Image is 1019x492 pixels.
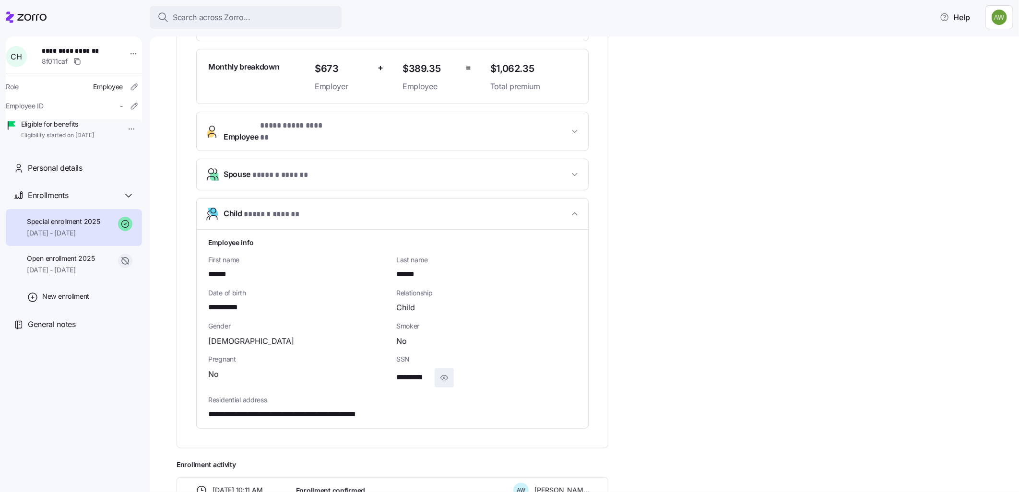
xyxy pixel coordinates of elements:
span: Employee [403,81,458,93]
span: Role [6,82,19,92]
span: Child [396,302,415,314]
span: $389.35 [403,61,458,77]
span: C H [11,53,22,60]
span: Employee ID [6,101,44,111]
span: Enrollments [28,189,68,201]
span: Help [940,12,970,23]
span: Residential address [208,395,577,405]
span: = [465,61,471,75]
span: 8f011caf [42,57,68,66]
span: Employee [224,120,329,143]
span: Smoker [396,321,577,331]
span: Personal details [28,162,83,174]
span: No [208,368,219,380]
button: Search across Zorro... [150,6,342,29]
span: Enrollment activity [177,460,608,469]
span: Monthly breakdown [208,61,280,73]
span: Search across Zorro... [173,12,250,23]
span: Open enrollment 2025 [27,254,95,263]
h1: Employee info [208,237,577,247]
span: [DATE] - [DATE] [27,265,95,275]
span: Last name [396,255,577,265]
button: Help [932,8,978,27]
span: Pregnant [208,354,389,364]
span: Eligibility started on [DATE] [21,131,94,140]
span: Relationship [396,288,577,298]
span: [DEMOGRAPHIC_DATA] [208,335,294,347]
span: First name [208,255,389,265]
span: + [378,61,383,75]
span: Child [224,208,302,221]
span: $1,062.35 [490,61,577,77]
span: Eligible for benefits [21,119,94,129]
span: General notes [28,318,76,330]
span: Employer [315,81,370,93]
span: Gender [208,321,389,331]
span: No [396,335,407,347]
span: Total premium [490,81,577,93]
span: New enrollment [42,292,89,301]
span: $673 [315,61,370,77]
span: SSN [396,354,577,364]
img: 187a7125535df60c6aafd4bbd4ff0edb [992,10,1007,25]
span: Employee [93,82,123,92]
span: [DATE] - [DATE] [27,228,100,238]
span: Date of birth [208,288,389,298]
span: - [120,101,123,111]
span: Special enrollment 2025 [27,217,100,226]
span: Spouse [224,168,310,181]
